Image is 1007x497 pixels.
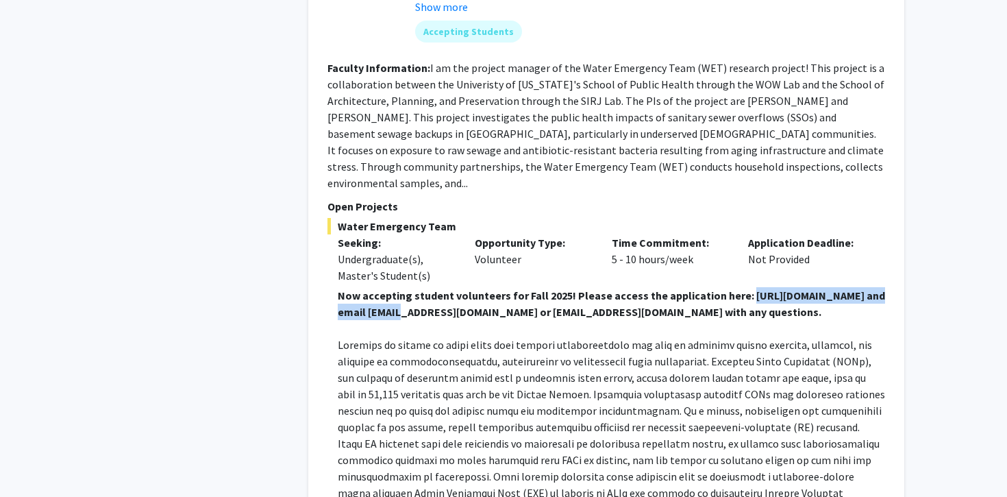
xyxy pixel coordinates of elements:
div: Volunteer [464,234,601,284]
div: Undergraduate(s), Master's Student(s) [338,251,454,284]
div: 5 - 10 hours/week [601,234,738,284]
div: Not Provided [738,234,875,284]
strong: Now accepting student volunteers for Fall 2025! Please access the application here: [URL][DOMAIN_... [338,289,885,319]
p: Seeking: [338,234,454,251]
fg-read-more: I am the project manager of the Water Emergency Team (WET) research project! This project is a co... [327,61,884,190]
iframe: Chat [10,435,58,487]
p: Open Projects [327,198,885,215]
p: Time Commitment: [612,234,728,251]
b: Faculty Information: [327,61,430,75]
mat-chip: Accepting Students [415,21,522,43]
p: Opportunity Type: [475,234,591,251]
p: Application Deadline: [748,234,865,251]
span: Water Emergency Team [327,218,885,234]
